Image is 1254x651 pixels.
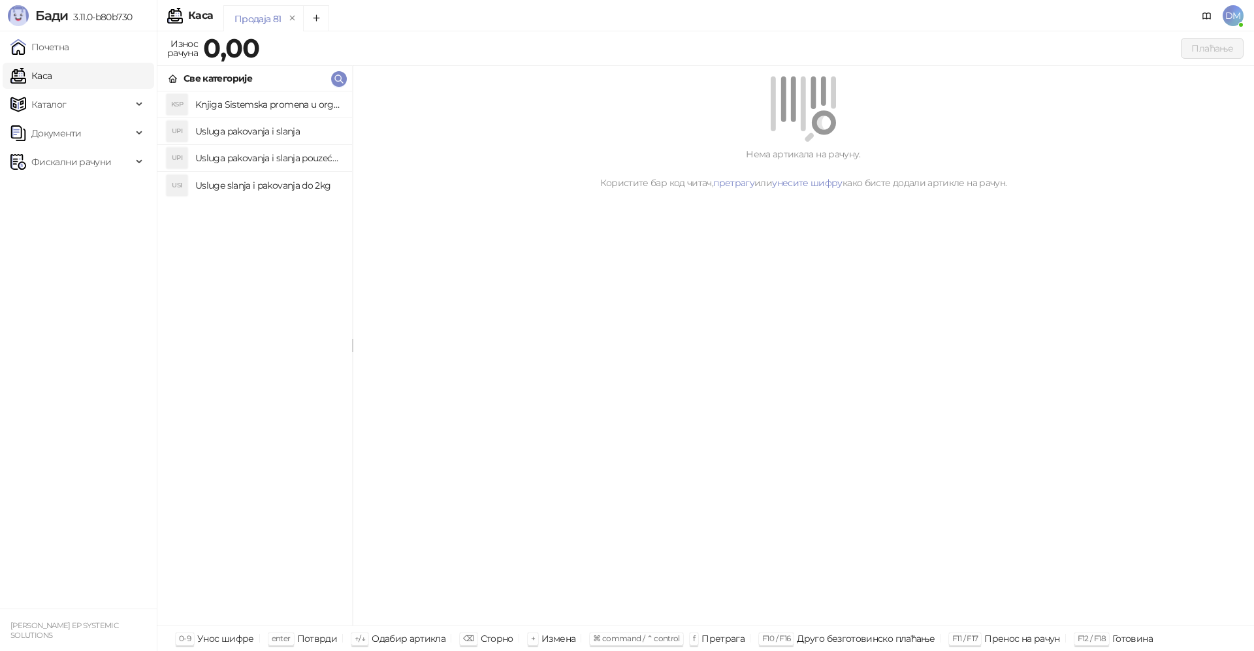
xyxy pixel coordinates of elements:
[797,630,935,647] div: Друго безготовинско плаћање
[303,5,329,31] button: Add tab
[984,630,1059,647] div: Пренос на рачун
[195,121,342,142] h4: Usluga pakovanja i slanja
[167,121,187,142] div: UPI
[952,633,978,643] span: F11 / F17
[372,630,445,647] div: Одабир артикла
[165,35,201,61] div: Износ рачуна
[693,633,695,643] span: f
[179,633,191,643] span: 0-9
[188,10,213,21] div: Каса
[541,630,575,647] div: Измена
[10,34,69,60] a: Почетна
[195,148,342,168] h4: Usluga pakovanja i slanja pouzećem
[203,32,259,64] strong: 0,00
[1078,633,1106,643] span: F12 / F18
[157,91,352,626] div: grid
[195,175,342,196] h4: Usluge slanja i pakovanja do 2kg
[713,177,754,189] a: претрагу
[35,8,68,24] span: Бади
[8,5,29,26] img: Logo
[368,147,1238,190] div: Нема артикала на рачуну. Користите бар код читач, или како бисте додали артикле на рачун.
[167,94,187,115] div: KSP
[272,633,291,643] span: enter
[355,633,365,643] span: ↑/↓
[481,630,513,647] div: Сторно
[284,13,301,24] button: remove
[184,71,252,86] div: Све категорије
[1112,630,1153,647] div: Готовина
[195,94,342,115] h4: Knjiga Sistemska promena u organizacijama
[68,11,132,23] span: 3.11.0-b80b730
[167,148,187,168] div: UPI
[167,175,187,196] div: USI
[531,633,535,643] span: +
[701,630,745,647] div: Претрага
[31,91,67,118] span: Каталог
[197,630,254,647] div: Унос шифре
[593,633,680,643] span: ⌘ command / ⌃ control
[10,63,52,89] a: Каса
[762,633,790,643] span: F10 / F16
[234,12,281,26] div: Продаја 81
[463,633,474,643] span: ⌫
[31,120,81,146] span: Документи
[1197,5,1217,26] a: Документација
[1181,38,1244,59] button: Плаћање
[10,621,118,640] small: [PERSON_NAME] EP SYSTEMIC SOLUTIONS
[1223,5,1244,26] span: DM
[772,177,843,189] a: унесите шифру
[31,149,111,175] span: Фискални рачуни
[297,630,338,647] div: Потврди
